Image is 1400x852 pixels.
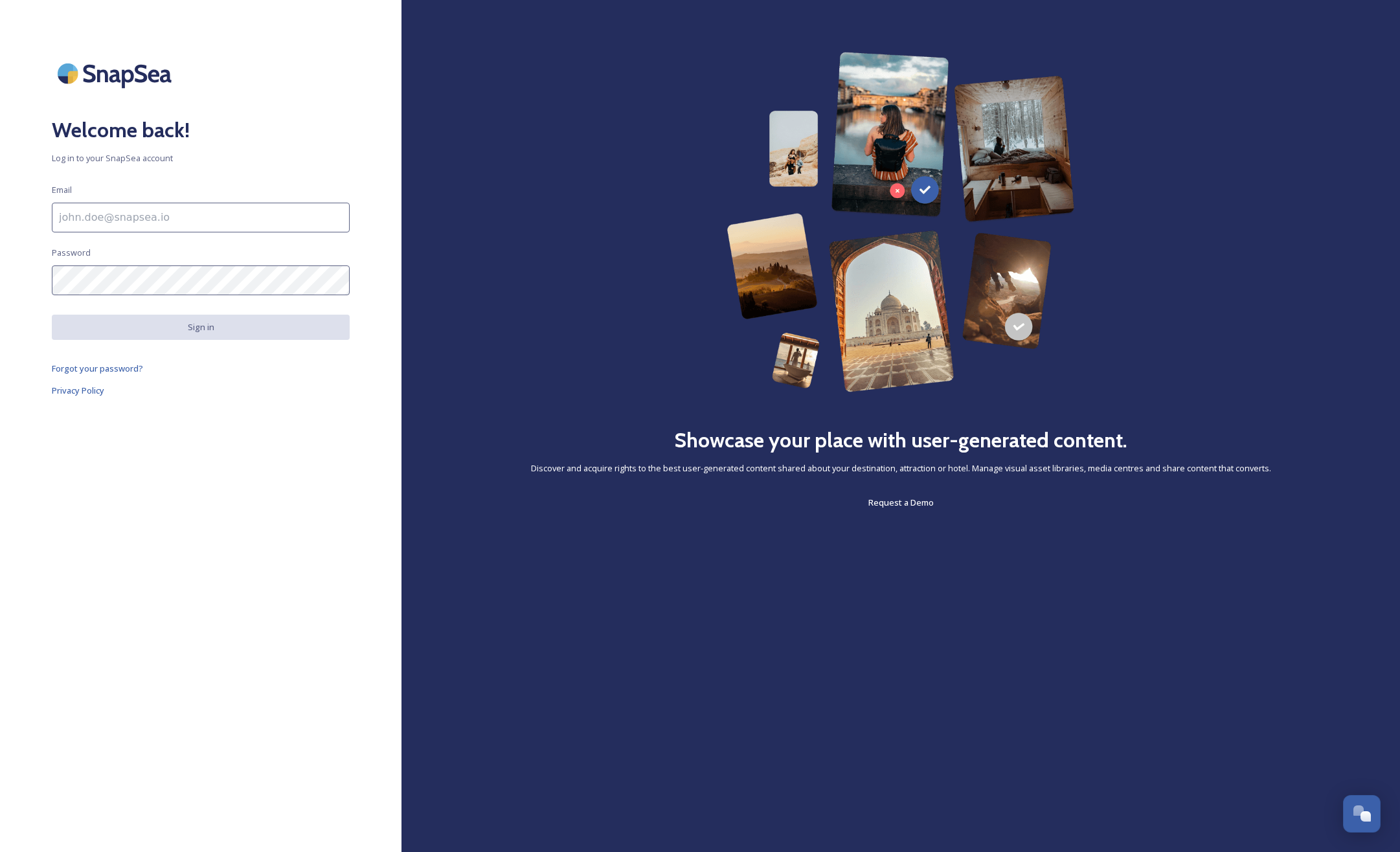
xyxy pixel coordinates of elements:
[52,385,104,396] span: Privacy Policy
[52,52,181,95] img: SnapSea Logo
[52,315,350,340] button: Sign in
[868,497,934,508] span: Request a Demo
[52,383,350,398] a: Privacy Policy
[52,115,350,146] h2: Welcome back!
[52,363,143,374] span: Forgot your password?
[674,425,1127,456] h2: Showcase your place with user-generated content.
[52,184,72,196] span: Email
[868,495,934,510] a: Request a Demo
[52,152,350,164] span: Log in to your SnapSea account
[52,203,350,232] input: john.doe@snapsea.io
[52,247,91,259] span: Password
[52,361,350,376] a: Forgot your password?
[727,52,1074,392] img: 63b42ca75bacad526042e722_Group%20154-p-800.png
[1343,795,1381,833] button: Open Chat
[531,462,1271,475] span: Discover and acquire rights to the best user-generated content shared about your destination, att...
